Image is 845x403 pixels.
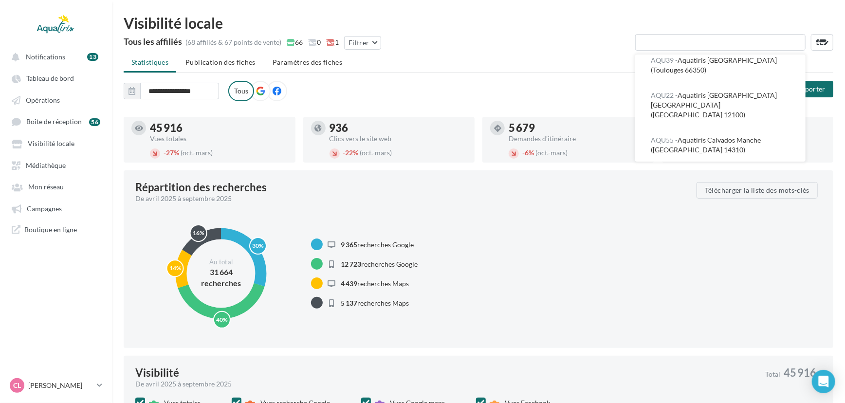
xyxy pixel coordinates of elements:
[341,299,409,307] span: recherches Maps
[6,156,106,174] a: Médiathèque
[28,183,64,191] span: Mon réseau
[330,135,467,142] div: Clics vers le site web
[135,182,267,193] div: Répartition des recherches
[522,148,525,157] span: -
[344,36,381,50] button: Filtrer
[89,118,100,126] div: 56
[26,118,82,126] span: Boîte de réception
[330,123,467,133] div: 936
[6,178,106,195] a: Mon réseau
[8,376,104,395] a: CL [PERSON_NAME]
[651,91,678,99] span: AQU22 -
[164,148,166,157] span: -
[6,69,106,87] a: Tableau de bord
[28,140,74,148] span: Visibilité locale
[651,56,777,74] span: Aquatiris [GEOGRAPHIC_DATA] (Toulouges 66350)
[135,194,689,203] div: De avril 2025 à septembre 2025
[522,148,534,157] span: 6%
[26,74,74,83] span: Tableau de bord
[535,148,568,157] span: (oct.-mars)
[635,128,806,163] button: AQU55 -Aquatiris Calvados Manche ([GEOGRAPHIC_DATA] 14310)
[6,134,106,152] a: Visibilité locale
[341,260,362,268] span: 12 723
[651,91,777,119] span: Aquatiris [GEOGRAPHIC_DATA] [GEOGRAPHIC_DATA] ([GEOGRAPHIC_DATA] 12100)
[87,53,98,61] div: 13
[6,221,106,238] a: Boutique en ligne
[635,83,806,128] button: AQU22 -Aquatiris [GEOGRAPHIC_DATA] [GEOGRAPHIC_DATA] ([GEOGRAPHIC_DATA] 12100)
[341,240,358,249] span: 9 365
[26,96,60,104] span: Opérations
[164,148,179,157] span: 27%
[343,148,359,157] span: 22%
[150,123,288,133] div: 45 916
[24,225,77,234] span: Boutique en ligne
[26,161,66,169] span: Médiathèque
[287,37,303,47] span: 66
[635,48,806,83] button: AQU39 -Aquatiris [GEOGRAPHIC_DATA] (Toulouges 66350)
[341,279,409,288] span: recherches Maps
[651,56,678,64] span: AQU39 -
[360,148,392,157] span: (oct.-mars)
[509,123,646,133] div: 5 679
[6,112,106,130] a: Boîte de réception 56
[509,135,646,142] div: Demandes d'itinéraire
[185,37,281,47] div: (68 affiliés & 67 points de vente)
[124,16,833,30] div: Visibilité locale
[26,53,65,61] span: Notifications
[651,136,678,144] span: AQU55 -
[13,381,21,390] span: CL
[28,381,93,390] p: [PERSON_NAME]
[326,37,339,47] span: 1
[135,367,179,378] div: Visibilité
[27,204,62,213] span: Campagnes
[308,37,321,47] span: 0
[341,299,358,307] span: 5 137
[765,371,780,378] span: Total
[784,367,816,378] span: 45 916
[185,58,256,66] span: Publication des fiches
[6,200,106,217] a: Campagnes
[6,48,102,65] button: Notifications 13
[343,148,346,157] span: -
[790,81,833,97] button: Exporter
[6,91,106,109] a: Opérations
[135,379,757,389] div: De avril 2025 à septembre 2025
[124,37,182,46] div: Tous les affiliés
[273,58,342,66] span: Paramètres des fiches
[341,279,358,288] span: 4 439
[150,135,288,142] div: Vues totales
[228,81,254,101] label: Tous
[812,370,835,393] div: Open Intercom Messenger
[341,260,418,268] span: recherches Google
[651,136,761,154] span: Aquatiris Calvados Manche ([GEOGRAPHIC_DATA] 14310)
[697,182,818,199] button: Télécharger la liste des mots-clés
[341,240,414,249] span: recherches Google
[181,148,213,157] span: (oct.-mars)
